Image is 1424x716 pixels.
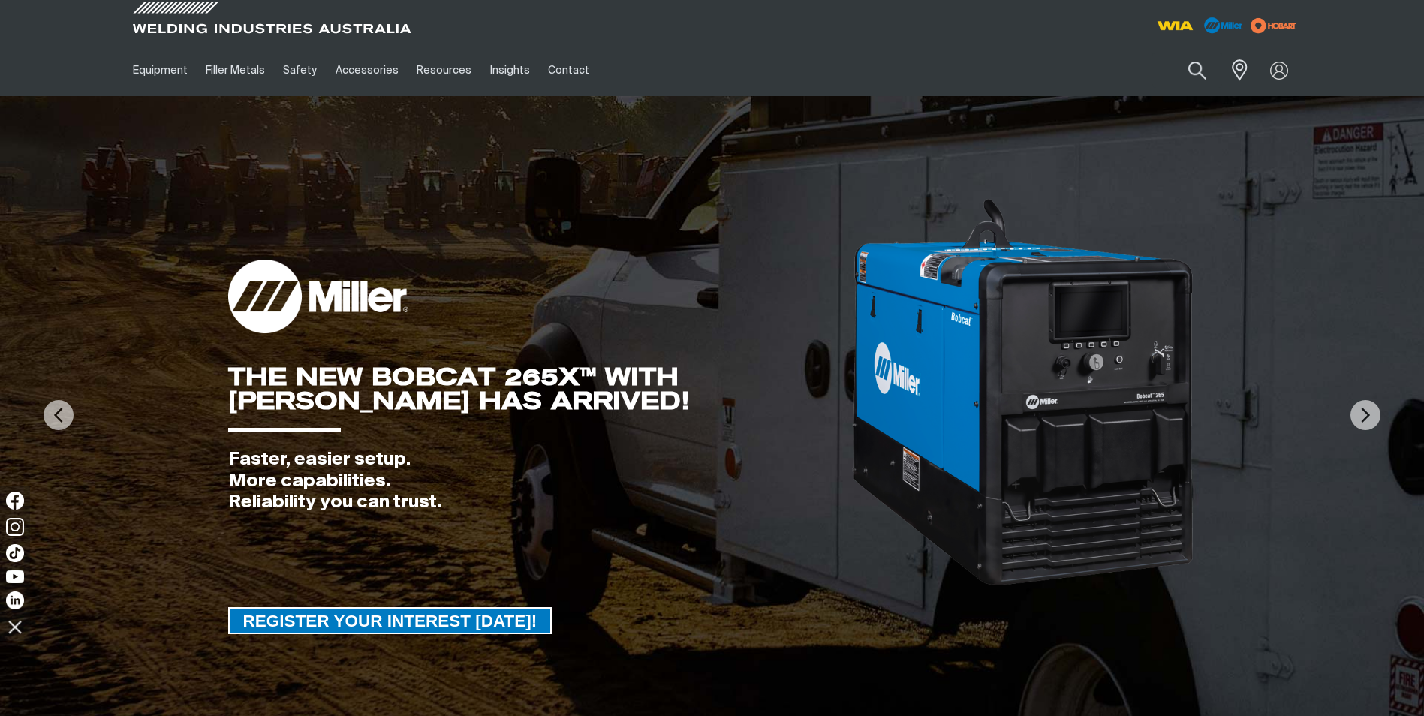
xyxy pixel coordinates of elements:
[274,44,326,96] a: Safety
[6,591,24,609] img: LinkedIn
[1350,400,1380,430] img: NextArrow
[1172,53,1223,88] button: Search products
[228,365,851,413] div: THE NEW BOBCAT 265X™ WITH [PERSON_NAME] HAS ARRIVED!
[6,544,24,562] img: TikTok
[228,607,552,634] a: REGISTER YOUR INTEREST TODAY!
[228,449,851,513] div: Faster, easier setup. More capabilities. Reliability you can trust.
[408,44,480,96] a: Resources
[124,44,197,96] a: Equipment
[6,570,24,583] img: YouTube
[197,44,274,96] a: Filler Metals
[6,492,24,510] img: Facebook
[6,518,24,536] img: Instagram
[480,44,538,96] a: Insights
[2,614,28,639] img: hide socials
[327,44,408,96] a: Accessories
[230,607,551,634] span: REGISTER YOUR INTEREST [DATE]!
[539,44,598,96] a: Contact
[1152,53,1222,88] input: Product name or item number...
[44,400,74,430] img: PrevArrow
[1246,14,1301,37] img: miller
[124,44,1007,96] nav: Main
